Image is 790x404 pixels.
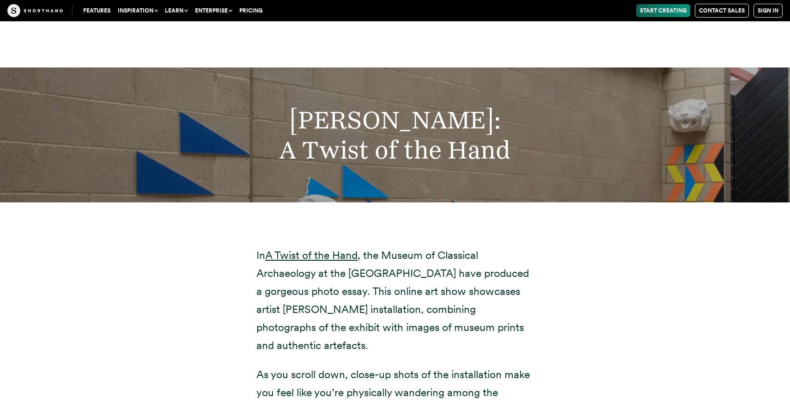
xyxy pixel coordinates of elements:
a: A Twist of the Hand [265,249,358,262]
a: Start Creating [636,4,690,17]
a: Sign in [754,4,783,18]
p: In , the Museum of Classical Archaeology at the [GEOGRAPHIC_DATA] have produced a gorgeous photo ... [256,246,534,355]
h2: [PERSON_NAME]: A Twist of the Hand [133,105,656,165]
button: Learn [161,4,191,17]
button: Enterprise [191,4,236,17]
button: Inspiration [114,4,161,17]
a: Features [79,4,114,17]
img: The Craft [7,4,63,17]
a: Contact Sales [695,4,749,18]
a: Pricing [236,4,266,17]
